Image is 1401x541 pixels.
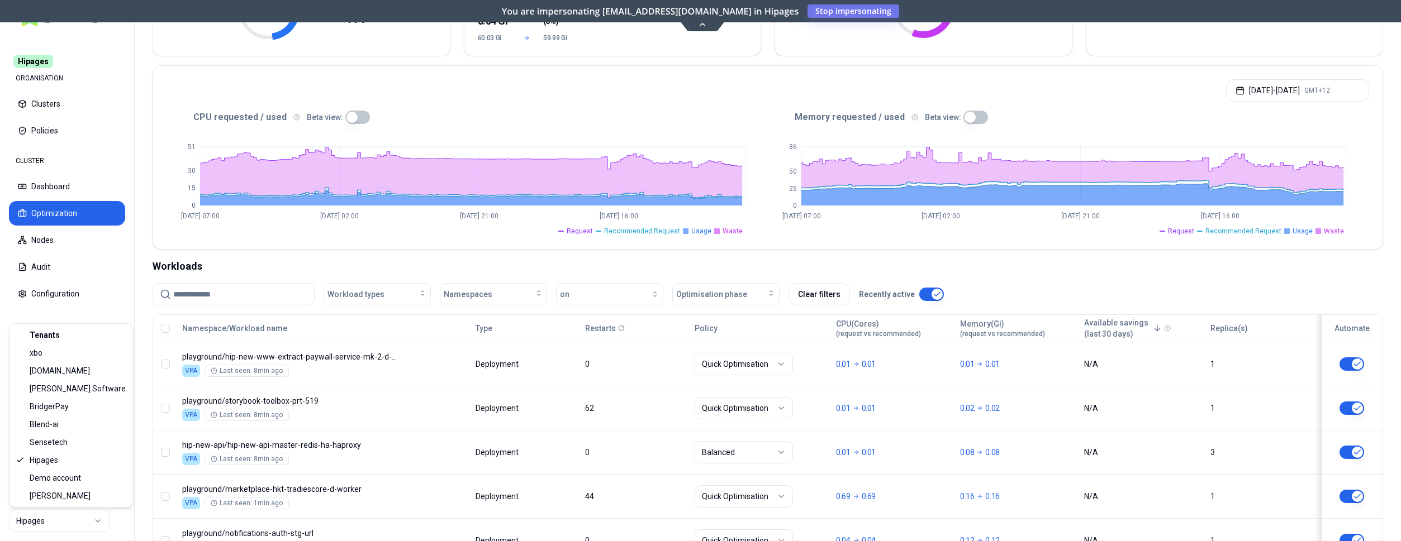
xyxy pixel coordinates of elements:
[30,401,69,412] span: BridgerPay
[12,326,130,344] div: Tenants
[30,383,126,394] span: [PERSON_NAME] Software
[30,454,58,466] span: Hipages
[30,490,91,501] span: [PERSON_NAME]
[30,347,42,358] span: xbo
[30,419,59,430] span: Blend-ai
[30,437,68,448] span: Sensetech
[30,365,90,376] span: [DOMAIN_NAME]
[30,472,81,483] span: Demo account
